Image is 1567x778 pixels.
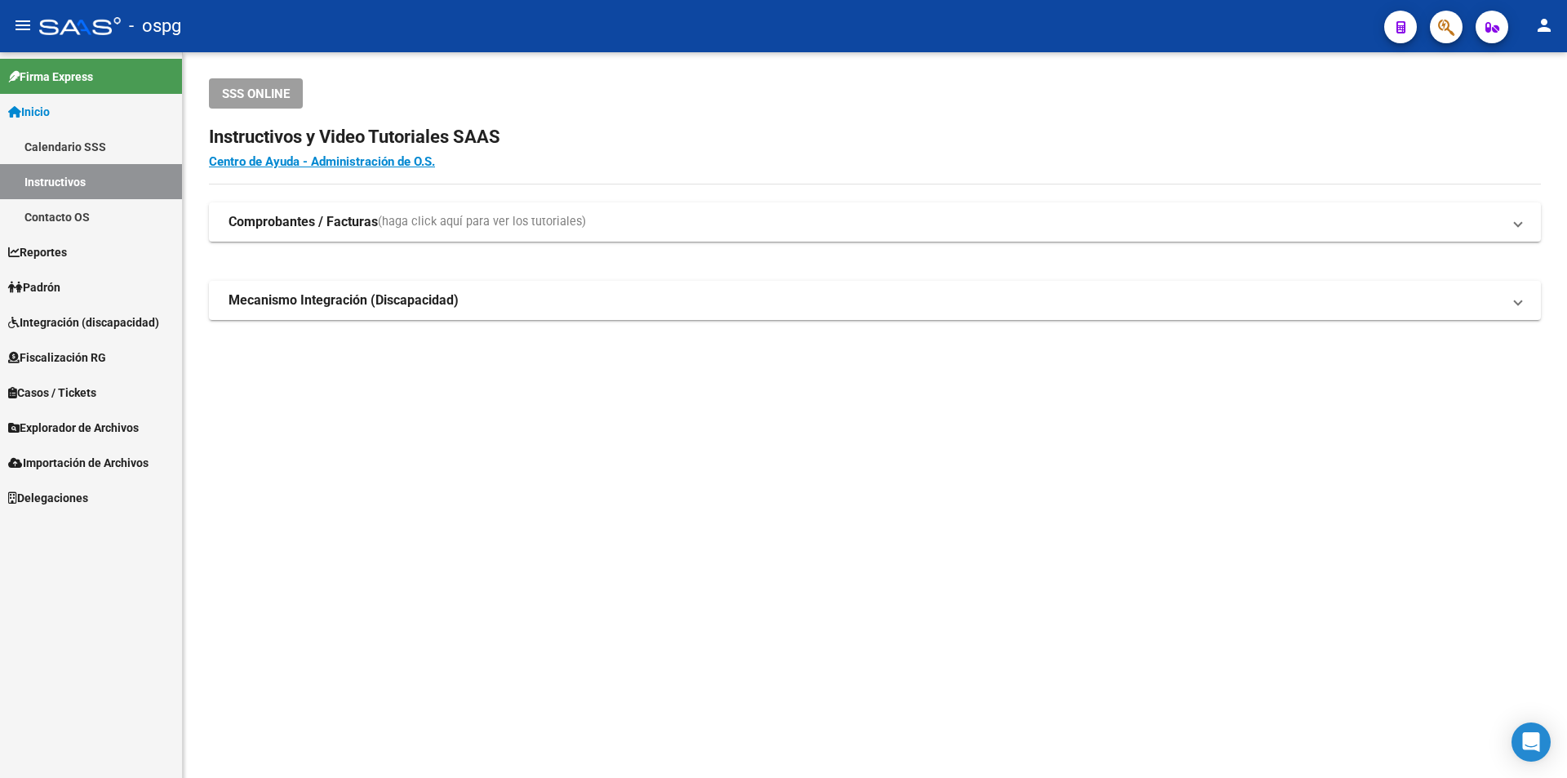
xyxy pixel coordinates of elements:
[1534,16,1554,35] mat-icon: person
[209,78,303,109] button: SSS ONLINE
[8,419,139,437] span: Explorador de Archivos
[209,202,1541,242] mat-expansion-panel-header: Comprobantes / Facturas(haga click aquí para ver los tutoriales)
[8,313,159,331] span: Integración (discapacidad)
[209,122,1541,153] h2: Instructivos y Video Tutoriales SAAS
[129,8,181,44] span: - ospg
[378,213,586,231] span: (haga click aquí para ver los tutoriales)
[8,278,60,296] span: Padrón
[8,489,88,507] span: Delegaciones
[8,68,93,86] span: Firma Express
[8,454,149,472] span: Importación de Archivos
[1512,722,1551,762] div: Open Intercom Messenger
[209,281,1541,320] mat-expansion-panel-header: Mecanismo Integración (Discapacidad)
[229,213,378,231] strong: Comprobantes / Facturas
[8,384,96,402] span: Casos / Tickets
[8,103,50,121] span: Inicio
[8,349,106,367] span: Fiscalización RG
[222,87,290,101] span: SSS ONLINE
[229,291,459,309] strong: Mecanismo Integración (Discapacidad)
[13,16,33,35] mat-icon: menu
[209,154,435,169] a: Centro de Ayuda - Administración de O.S.
[8,243,67,261] span: Reportes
